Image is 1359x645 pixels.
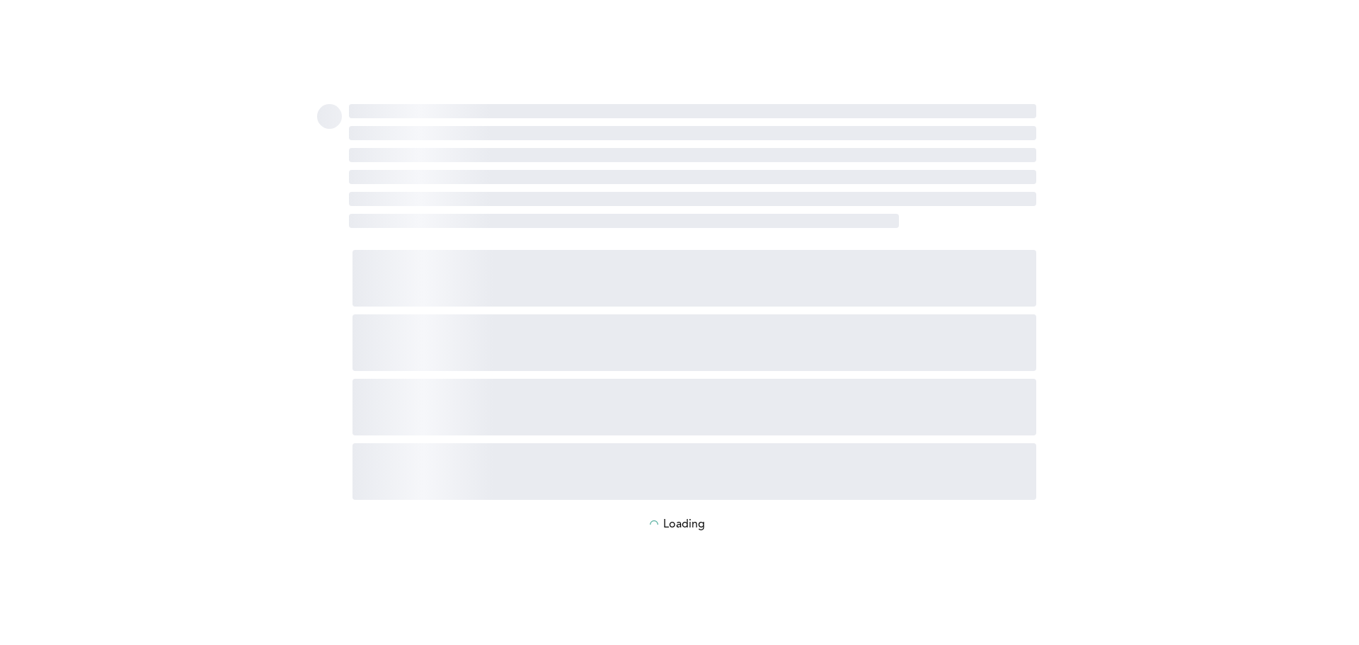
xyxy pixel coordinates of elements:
span: ‌ [349,170,1036,184]
span: ‌ [352,250,1036,307]
span: ‌ [352,379,1036,435]
span: ‌ [349,192,1036,206]
span: ‌ [349,126,1036,140]
span: ‌ [349,148,1036,162]
p: Loading [663,518,705,531]
span: ‌ [349,104,1036,118]
span: ‌ [349,214,899,228]
span: ‌ [317,104,342,129]
span: ‌ [352,443,1036,500]
span: ‌ [352,314,1036,371]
